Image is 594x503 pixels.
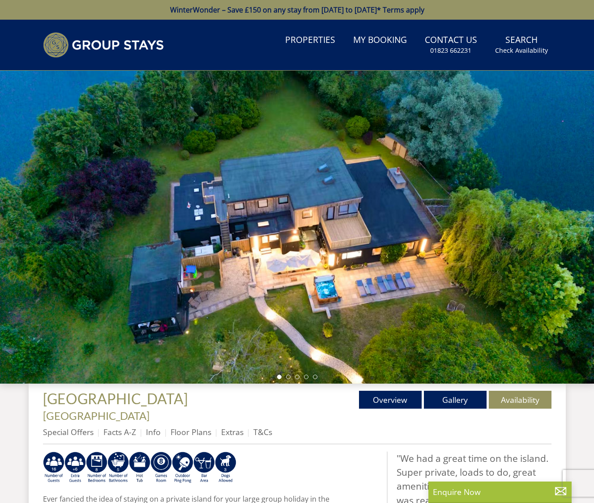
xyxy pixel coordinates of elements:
[107,452,129,484] img: 2ElivoAAAAGSURBVAMAx3phAHh4CrEAAAAASUVORK5CYII=
[221,427,244,437] a: Extras
[43,409,150,422] a: [GEOGRAPHIC_DATA]
[421,30,481,59] a: Contact Us01823 662231
[103,427,136,437] a: Facts A-Z
[193,452,215,484] img: 6aoxKQAAAAGSURBVAMAhzBpX61snPcAAAAASUVORK5CYII=
[359,391,422,409] a: Overview
[43,427,94,437] a: Special Offers
[86,452,107,484] img: sFoJaQAAAAZJREFUAwA9IxY+U9Eb1wAAAABJRU5ErkJggg==
[43,390,191,407] a: [GEOGRAPHIC_DATA]
[171,427,211,437] a: Floor Plans
[129,452,150,484] img: xDn5oAAAAASUVORK5CYII=
[253,427,272,437] a: T&Cs
[491,30,551,59] a: SearchCheck Availability
[433,486,567,498] p: Enquire Now
[350,30,410,51] a: My Booking
[64,452,86,484] img: wAAAAZJREFUAwCGToYT7TNcUAAAAABJRU5ErkJggg==
[150,452,172,484] img: GYgA4pAAAAAElFTkSuQmCC
[146,427,161,437] a: Info
[430,46,471,55] small: 01823 662231
[43,390,188,407] span: [GEOGRAPHIC_DATA]
[43,452,64,484] img: 5O7TYEAAAAGSURBVAMAOvIKqL1WF0UAAAAASUVORK5CYII=
[495,46,548,55] small: Check Availability
[424,391,487,409] a: Gallery
[489,391,551,409] a: Availability
[215,452,236,484] img: PGTK0AAAAAZJREFUAwCT3vb0ZrZNIAAAAABJRU5ErkJggg==
[282,30,339,51] a: Properties
[172,452,193,484] img: 9mtDs3AAAABklEQVQDAOVHRy3Y8cSWAAAAAElFTkSuQmCC
[43,32,164,58] img: Group Stays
